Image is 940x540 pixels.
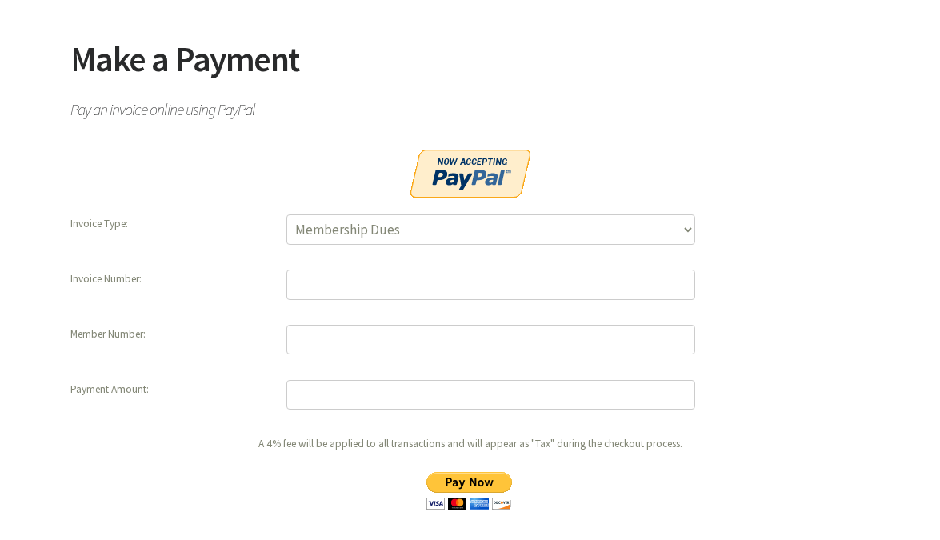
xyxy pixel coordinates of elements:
[411,472,526,510] input: PayPal - The safer, easier way to pay online!
[70,434,870,515] p: A 4% fee will be applied to all transactions and will appear as "Tax" during the checkout process.
[70,94,870,118] span: Pay an invoice online using PayPal
[70,42,870,94] h2: Make a Payment
[70,270,270,288] dt: Invoice Number
[70,325,270,343] dt: Member Number
[70,214,270,233] dt: Invoice Type
[410,150,530,198] img: bnr_nowAccepting_150x60.gif
[70,380,270,398] dt: Payment Amount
